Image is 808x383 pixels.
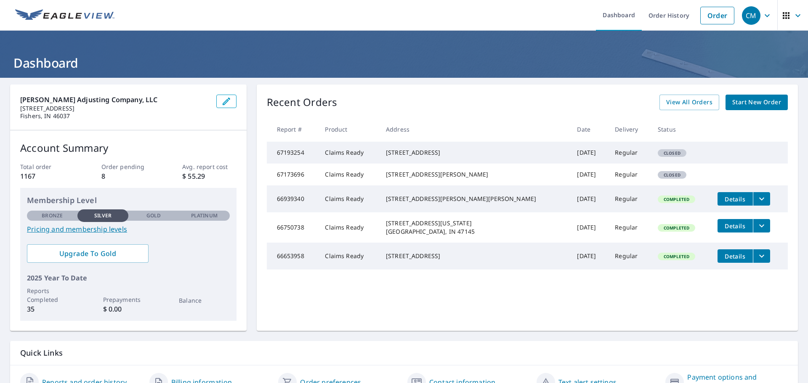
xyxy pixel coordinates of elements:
[42,212,63,219] p: Bronze
[27,195,230,206] p: Membership Level
[659,150,686,156] span: Closed
[666,97,712,108] span: View All Orders
[267,185,319,212] td: 66939340
[20,348,788,358] p: Quick Links
[379,117,570,142] th: Address
[386,219,563,236] div: [STREET_ADDRESS][US_STATE] [GEOGRAPHIC_DATA], IN 47145
[386,170,563,179] div: [STREET_ADDRESS][PERSON_NAME]
[267,212,319,243] td: 66750738
[608,212,651,243] td: Regular
[94,212,112,219] p: Silver
[718,192,753,206] button: detailsBtn-66939340
[608,243,651,269] td: Regular
[267,142,319,164] td: 67193254
[718,219,753,232] button: detailsBtn-66750738
[20,162,74,171] p: Total order
[608,164,651,185] td: Regular
[267,117,319,142] th: Report #
[27,304,77,314] p: 35
[27,224,230,234] a: Pricing and membership levels
[742,6,760,25] div: CM
[732,97,781,108] span: Start New Order
[101,171,155,181] p: 8
[608,185,651,212] td: Regular
[570,243,608,269] td: [DATE]
[386,252,563,260] div: [STREET_ADDRESS]
[101,162,155,171] p: Order pending
[570,142,608,164] td: [DATE]
[723,252,748,260] span: Details
[570,164,608,185] td: [DATE]
[726,95,788,110] a: Start New Order
[608,142,651,164] td: Regular
[318,117,379,142] th: Product
[318,185,379,212] td: Claims Ready
[179,296,229,305] p: Balance
[20,140,237,156] p: Account Summary
[570,185,608,212] td: [DATE]
[20,105,210,112] p: [STREET_ADDRESS]
[651,117,711,142] th: Status
[723,195,748,203] span: Details
[27,273,230,283] p: 2025 Year To Date
[386,148,563,157] div: [STREET_ADDRESS]
[753,249,770,263] button: filesDropdownBtn-66653958
[386,195,563,203] div: [STREET_ADDRESS][PERSON_NAME][PERSON_NAME]
[723,222,748,230] span: Details
[27,244,149,263] a: Upgrade To Gold
[659,95,719,110] a: View All Orders
[10,54,798,71] h1: Dashboard
[608,117,651,142] th: Delivery
[718,249,753,263] button: detailsBtn-66653958
[20,112,210,120] p: Fishers, IN 46037
[753,219,770,232] button: filesDropdownBtn-66750738
[27,286,77,304] p: Reports Completed
[267,243,319,269] td: 66653958
[20,95,210,105] p: [PERSON_NAME] Adjusting Company, LLC
[146,212,161,219] p: Gold
[659,225,694,231] span: Completed
[318,243,379,269] td: Claims Ready
[318,142,379,164] td: Claims Ready
[267,164,319,185] td: 67173696
[570,117,608,142] th: Date
[103,304,154,314] p: $ 0.00
[318,164,379,185] td: Claims Ready
[659,172,686,178] span: Closed
[753,192,770,206] button: filesDropdownBtn-66939340
[267,95,338,110] p: Recent Orders
[182,162,236,171] p: Avg. report cost
[700,7,734,24] a: Order
[182,171,236,181] p: $ 55.29
[34,249,142,258] span: Upgrade To Gold
[15,9,114,22] img: EV Logo
[20,171,74,181] p: 1167
[318,212,379,243] td: Claims Ready
[103,295,154,304] p: Prepayments
[659,196,694,202] span: Completed
[191,212,218,219] p: Platinum
[570,212,608,243] td: [DATE]
[659,254,694,259] span: Completed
